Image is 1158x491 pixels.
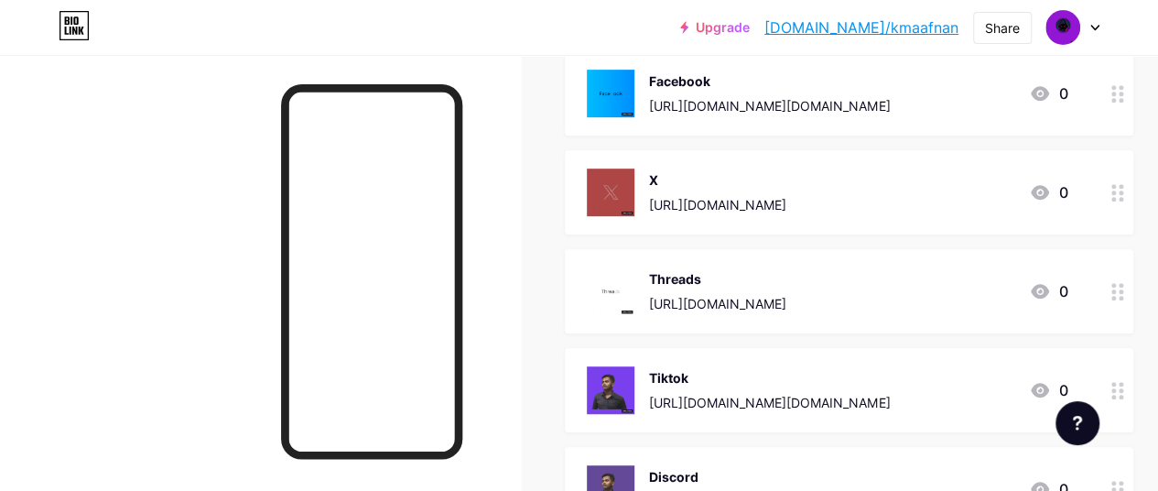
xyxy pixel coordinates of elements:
[1045,10,1080,45] img: kazi Afia
[1029,181,1067,203] div: 0
[680,20,750,35] a: Upgrade
[649,269,786,289] div: Threads
[649,368,890,387] div: Tiktok
[587,366,634,414] img: Tiktok
[649,71,890,91] div: Facebook
[649,96,890,115] div: [URL][DOMAIN_NAME][DOMAIN_NAME]
[649,393,890,412] div: [URL][DOMAIN_NAME][DOMAIN_NAME]
[587,70,634,117] img: Facebook
[1029,280,1067,302] div: 0
[649,170,786,190] div: X
[649,294,786,313] div: [URL][DOMAIN_NAME]
[649,195,786,214] div: [URL][DOMAIN_NAME]
[985,18,1020,38] div: Share
[1029,82,1067,104] div: 0
[764,16,958,38] a: [DOMAIN_NAME]/kmaafnan
[649,467,786,486] div: Discord
[1029,379,1067,401] div: 0
[587,267,634,315] img: Threads
[587,169,634,216] img: X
